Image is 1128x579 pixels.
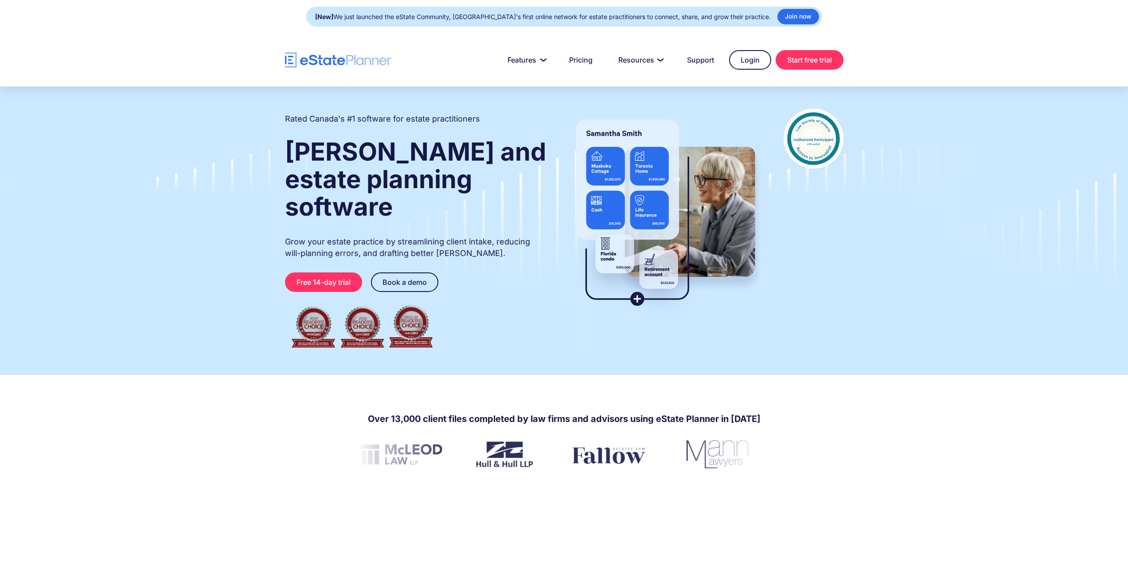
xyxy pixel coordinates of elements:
[285,113,480,125] h2: Rated Canada's #1 software for estate practitioners
[777,9,819,24] a: Join now
[729,50,771,70] a: Login
[558,51,603,69] a: Pricing
[315,13,333,20] strong: [New]
[285,272,362,292] a: Free 14-day trial
[315,11,771,23] div: We just launched the eState Community, [GEOGRAPHIC_DATA]'s first online network for estate practi...
[285,236,547,259] p: Grow your estate practice by streamlining client intake, reducing will-planning errors, and draft...
[285,137,546,222] strong: [PERSON_NAME] and estate planning software
[497,51,554,69] a: Features
[565,109,766,317] img: estate planner showing wills to their clients, using eState Planner, a leading estate planning so...
[371,272,438,292] a: Book a demo
[676,51,725,69] a: Support
[368,413,761,425] h4: Over 13,000 client files completed by law firms and advisors using eState Planner in [DATE]
[776,50,843,70] a: Start free trial
[608,51,672,69] a: Resources
[285,52,391,68] a: home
